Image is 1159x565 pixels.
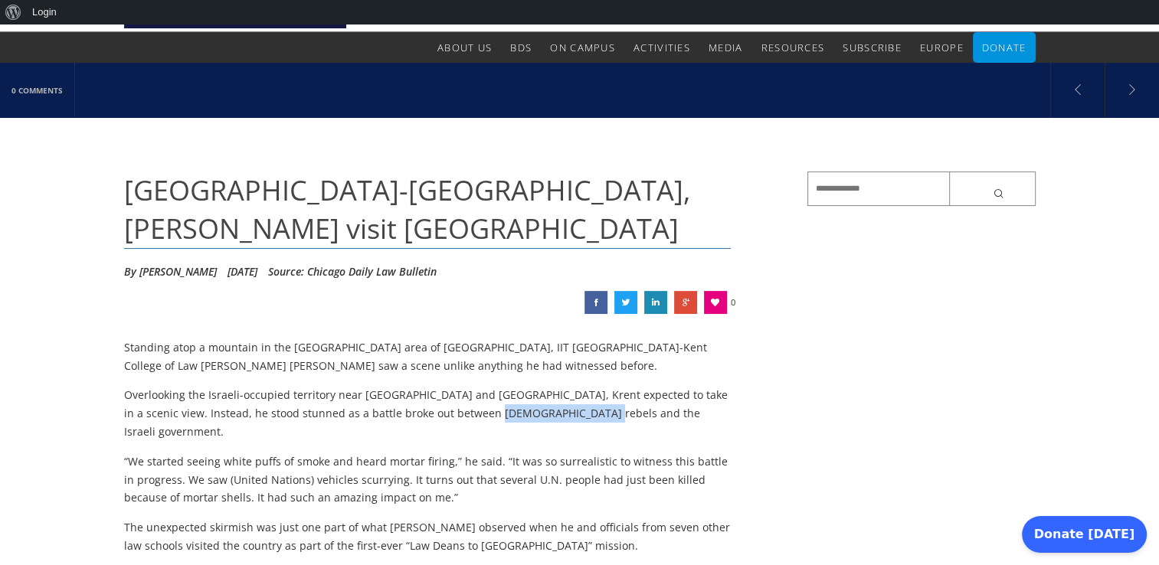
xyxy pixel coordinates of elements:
span: On Campus [550,41,615,54]
span: Europe [920,41,964,54]
a: Chicago-Kent, Loyola deans visit Israel [614,291,637,314]
a: Chicago-Kent, Loyola deans visit Israel [644,291,667,314]
span: Subscribe [843,41,902,54]
a: Europe [920,32,964,63]
a: Resources [761,32,824,63]
span: BDS [510,41,532,54]
a: About Us [437,32,492,63]
li: By [PERSON_NAME] [124,260,217,283]
a: Media [709,32,743,63]
span: About Us [437,41,492,54]
p: The unexpected skirmish was just one part of what [PERSON_NAME] observed when he and officials fr... [124,518,732,555]
p: Standing atop a mountain in the [GEOGRAPHIC_DATA] area of [GEOGRAPHIC_DATA], IIT [GEOGRAPHIC_DATA... [124,338,732,375]
a: Donate [982,32,1026,63]
span: Activities [634,41,690,54]
a: Chicago-Kent, Loyola deans visit Israel [584,291,607,314]
div: Source: Chicago Daily Law Bulletin [268,260,437,283]
li: [DATE] [228,260,257,283]
a: Chicago-Kent, Loyola deans visit Israel [674,291,697,314]
span: Resources [761,41,824,54]
p: Overlooking the Israeli-occupied territory near [GEOGRAPHIC_DATA] and [GEOGRAPHIC_DATA], Krent ex... [124,386,732,440]
a: On Campus [550,32,615,63]
span: 0 [731,291,735,314]
span: [GEOGRAPHIC_DATA]-[GEOGRAPHIC_DATA], [PERSON_NAME] visit [GEOGRAPHIC_DATA] [124,171,690,247]
span: Media [709,41,743,54]
span: Donate [982,41,1026,54]
a: Activities [634,32,690,63]
a: BDS [510,32,532,63]
p: “We started seeing white puffs of smoke and heard mortar firing,” he said. “It was so surrealisti... [124,452,732,507]
a: Subscribe [843,32,902,63]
